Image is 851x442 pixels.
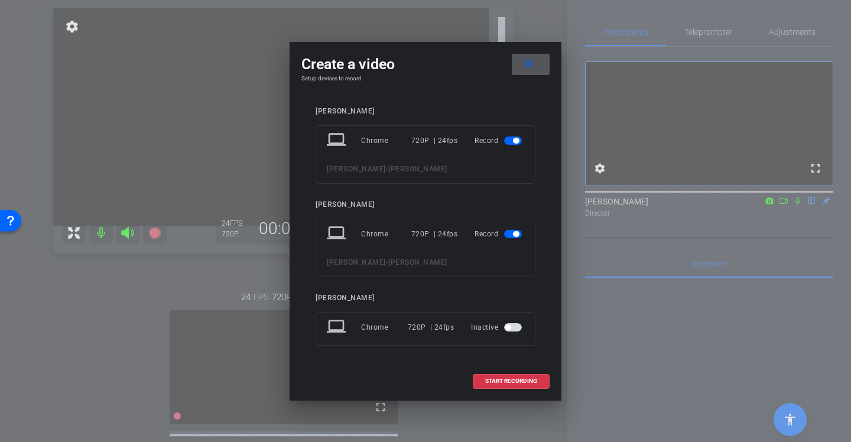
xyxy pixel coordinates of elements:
[361,130,411,151] div: Chrome
[475,223,524,245] div: Record
[327,258,386,266] span: [PERSON_NAME]
[301,75,550,82] h4: Setup devices to record
[386,165,389,173] span: -
[361,317,408,338] div: Chrome
[475,130,524,151] div: Record
[521,57,536,71] mat-icon: close
[408,317,454,338] div: 720P | 24fps
[485,378,537,384] span: START RECORDING
[411,223,458,245] div: 720P | 24fps
[386,258,389,266] span: -
[361,223,411,245] div: Chrome
[316,200,535,209] div: [PERSON_NAME]
[411,130,458,151] div: 720P | 24fps
[301,54,550,75] div: Create a video
[473,374,550,389] button: START RECORDING
[327,130,348,151] mat-icon: laptop
[316,294,535,303] div: [PERSON_NAME]
[471,317,524,338] div: Inactive
[388,258,447,266] span: [PERSON_NAME]
[327,165,386,173] span: [PERSON_NAME]
[327,223,348,245] mat-icon: laptop
[327,317,348,338] mat-icon: laptop
[316,107,535,116] div: [PERSON_NAME]
[388,165,447,173] span: [PERSON_NAME]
